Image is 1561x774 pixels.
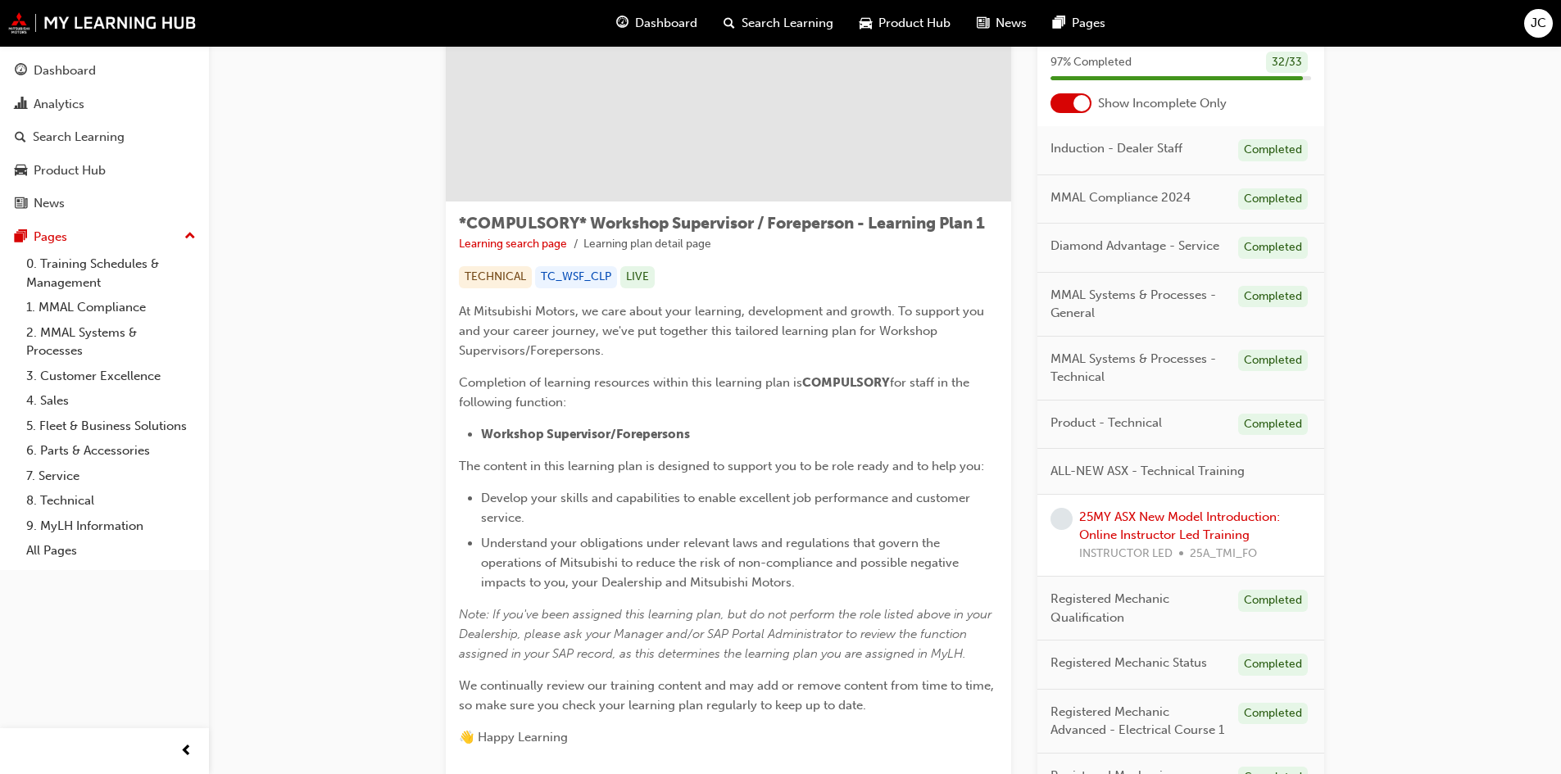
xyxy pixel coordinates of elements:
span: for staff in the following function: [459,375,973,410]
a: guage-iconDashboard [603,7,710,40]
a: 8. Technical [20,488,202,514]
div: Completed [1238,414,1308,436]
img: mmal [8,12,197,34]
div: Completed [1238,654,1308,676]
span: news-icon [15,197,27,211]
span: Completion of learning resources within this learning plan is [459,375,802,390]
button: Pages [7,222,202,252]
span: News [996,14,1027,33]
span: Search Learning [742,14,833,33]
span: up-icon [184,226,196,247]
a: 2. MMAL Systems & Processes [20,320,202,364]
span: car-icon [15,164,27,179]
div: Completed [1238,286,1308,308]
span: Registered Mechanic Qualification [1050,590,1225,627]
a: car-iconProduct Hub [846,7,964,40]
div: News [34,194,65,213]
span: chart-icon [15,97,27,112]
span: Product Hub [878,14,951,33]
a: 9. MyLH Information [20,514,202,539]
div: Product Hub [34,161,106,180]
div: Completed [1238,590,1308,612]
span: 25A_TMI_FO [1190,545,1257,564]
a: Dashboard [7,56,202,86]
span: guage-icon [616,13,628,34]
a: All Pages [20,538,202,564]
span: Pages [1072,14,1105,33]
a: 25MY ASX New Model Introduction: Online Instructor Led Training [1079,509,1280,543]
span: Induction - Dealer Staff [1050,139,1182,158]
span: prev-icon [180,741,193,762]
div: 32 / 33 [1266,52,1308,74]
span: Show Incomplete Only [1098,94,1227,113]
span: 👋 Happy Learning [459,730,568,745]
a: 6. Parts & Accessories [20,438,202,464]
a: Product Hub [7,156,202,186]
span: Workshop Supervisor/Forepersons [481,427,690,441]
span: Product - Technical [1050,414,1162,432]
span: We continually review our training content and may add or remove content from time to time, so ma... [459,678,997,713]
a: Learning search page [459,237,567,251]
a: 3. Customer Excellence [20,364,202,389]
div: Dashboard [34,61,96,80]
span: Diamond Advantage - Service [1050,237,1219,256]
span: 97 % Completed [1050,53,1132,72]
div: Search Learning [33,128,125,147]
span: Develop your skills and capabilities to enable excellent job performance and customer service. [481,491,973,525]
span: news-icon [977,13,989,34]
span: At Mitsubishi Motors, we care about your learning, development and growth. To support you and you... [459,304,987,358]
a: 5. Fleet & Business Solutions [20,414,202,439]
span: JC [1531,14,1546,33]
button: DashboardAnalyticsSearch LearningProduct HubNews [7,52,202,222]
span: Registered Mechanic Status [1050,654,1207,672]
span: INSTRUCTOR LED [1079,545,1173,564]
a: 0. Training Schedules & Management [20,251,202,295]
div: Completed [1238,188,1308,210]
div: Pages [34,228,67,247]
a: pages-iconPages [1040,7,1119,40]
span: MMAL Systems & Processes - General [1050,286,1225,323]
span: Note: If you've been assigned this learning plan, but do not perform the role listed above in you... [459,607,995,661]
a: news-iconNews [964,7,1040,40]
div: TECHNICAL [459,266,532,288]
div: Analytics [34,95,84,114]
a: News [7,188,202,219]
span: pages-icon [15,230,27,245]
a: 4. Sales [20,388,202,414]
div: Completed [1238,139,1308,161]
span: search-icon [724,13,735,34]
span: MMAL Compliance 2024 [1050,188,1191,207]
div: Completed [1238,703,1308,725]
div: TC_WSF_CLP [535,266,617,288]
span: search-icon [15,130,26,145]
div: LIVE [620,266,655,288]
li: Learning plan detail page [583,235,711,254]
span: guage-icon [15,64,27,79]
span: learningRecordVerb_NONE-icon [1050,508,1073,530]
span: Registered Mechanic Advanced - Electrical Course 1 [1050,703,1225,740]
button: JC [1524,9,1553,38]
div: Completed [1238,350,1308,372]
span: pages-icon [1053,13,1065,34]
a: 7. Service [20,464,202,489]
span: *COMPULSORY* Workshop Supervisor / Foreperson - Learning Plan 1 [459,214,985,233]
a: 1. MMAL Compliance [20,295,202,320]
span: The content in this learning plan is designed to support you to be role ready and to help you: [459,459,984,473]
span: Understand your obligations under relevant laws and regulations that govern the operations of Mit... [481,536,962,590]
span: Dashboard [635,14,697,33]
span: car-icon [860,13,872,34]
span: MMAL Systems & Processes - Technical [1050,350,1225,387]
a: search-iconSearch Learning [710,7,846,40]
div: Completed [1238,237,1308,259]
span: COMPULSORY [802,375,890,390]
a: Search Learning [7,122,202,152]
span: ALL-NEW ASX - Technical Training [1050,462,1245,481]
a: Analytics [7,89,202,120]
